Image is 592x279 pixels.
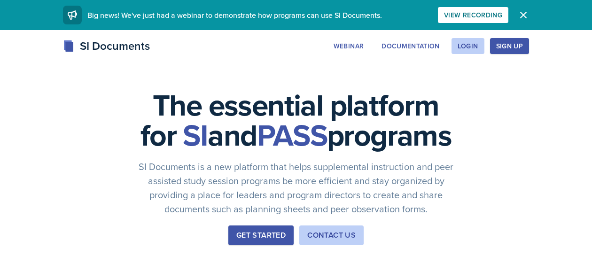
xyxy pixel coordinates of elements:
[490,38,529,54] button: Sign Up
[228,225,294,245] button: Get Started
[236,230,286,241] div: Get Started
[334,42,364,50] div: Webinar
[382,42,440,50] div: Documentation
[375,38,446,54] button: Documentation
[438,7,508,23] button: View Recording
[452,38,484,54] button: Login
[327,38,370,54] button: Webinar
[307,230,356,241] div: Contact Us
[444,11,502,19] div: View Recording
[299,225,364,245] button: Contact Us
[496,42,523,50] div: Sign Up
[87,10,382,20] span: Big news! We've just had a webinar to demonstrate how programs can use SI Documents.
[458,42,478,50] div: Login
[63,38,150,54] div: SI Documents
